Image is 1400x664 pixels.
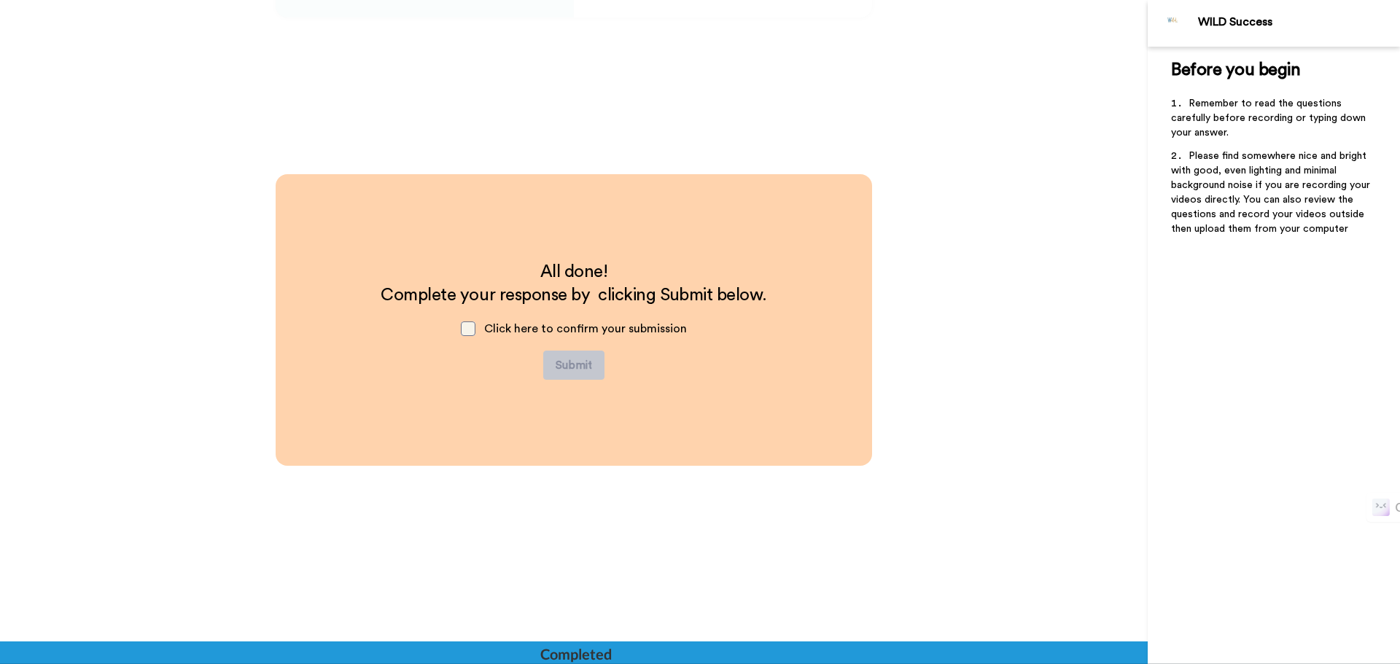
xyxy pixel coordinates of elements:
[484,323,687,335] span: Click here to confirm your submission
[381,286,766,304] span: Complete your response by clicking Submit below.
[1171,98,1369,138] span: Remember to read the questions carefully before recording or typing down your answer.
[1198,15,1399,29] div: WILD Success
[1171,61,1300,79] span: Before you begin
[543,351,604,380] button: Submit
[540,263,608,281] span: All done!
[540,644,610,664] div: Completed
[1156,6,1191,41] img: Profile Image
[1171,151,1373,234] span: Please find somewhere nice and bright with good, even lighting and minimal background noise if yo...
